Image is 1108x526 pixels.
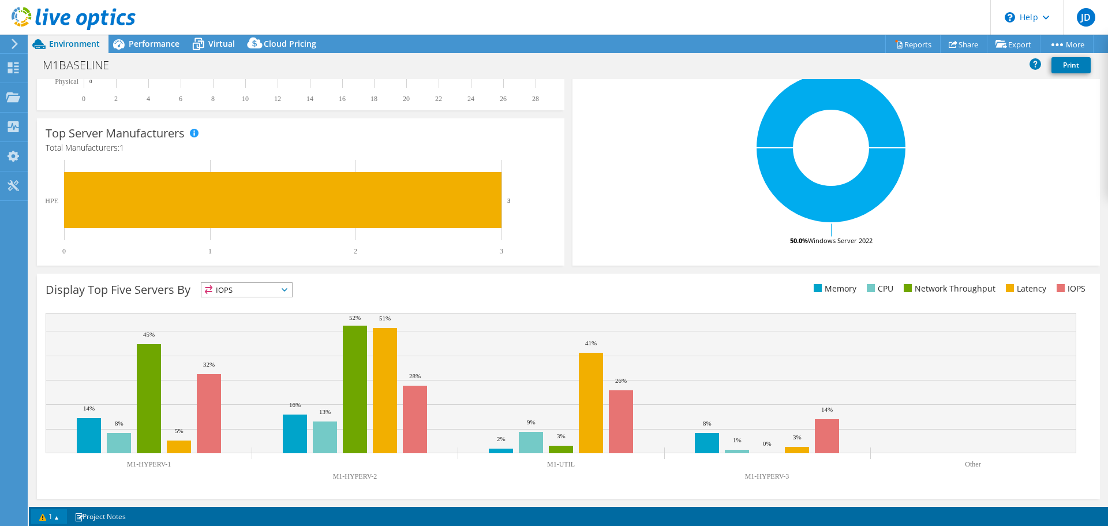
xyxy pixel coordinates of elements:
span: Environment [49,38,100,49]
tspan: 50.0% [790,236,808,245]
text: 4 [147,95,150,103]
text: M1-HYPERV-1 [127,460,171,468]
text: 28 [532,95,539,103]
text: 0 [62,247,66,255]
a: Print [1051,57,1091,73]
a: Reports [885,35,941,53]
text: 9% [527,419,536,426]
text: 13% [319,408,331,415]
text: 26% [615,377,627,384]
a: Share [940,35,987,53]
li: IOPS [1054,282,1085,295]
text: 2% [497,435,506,442]
text: 18 [370,95,377,103]
span: Performance [129,38,179,49]
text: 5% [175,427,184,434]
text: 45% [143,331,155,338]
h4: Total Manufacturers: [46,141,556,154]
span: 1 [119,142,124,153]
text: 14 [306,95,313,103]
h1: M1BASELINE [38,59,127,72]
text: 22 [435,95,442,103]
text: 3 [500,247,503,255]
a: Project Notes [66,509,134,524]
svg: \n [1005,12,1015,23]
text: 2 [354,247,357,255]
text: 10 [242,95,249,103]
a: Export [987,35,1040,53]
text: 41% [585,340,597,346]
text: 24 [467,95,474,103]
text: 16% [289,401,301,408]
text: 51% [379,315,391,322]
text: 2 [114,95,118,103]
text: 3 [507,197,511,204]
text: 26 [500,95,507,103]
text: 0 [89,79,92,84]
text: M1-HYPERV-2 [333,472,377,480]
text: 12 [274,95,281,103]
text: 8 [211,95,215,103]
text: 14% [821,406,833,413]
text: 1% [733,437,742,443]
text: 16 [339,95,346,103]
text: 14% [83,405,95,412]
li: Memory [811,282,856,295]
text: 6 [179,95,182,103]
text: 8% [703,420,712,427]
a: More [1040,35,1094,53]
tspan: Windows Server 2022 [808,236,873,245]
text: 0 [82,95,85,103]
li: Latency [1003,282,1046,295]
text: 52% [349,314,361,321]
span: JD [1077,8,1095,27]
text: 8% [115,420,123,427]
text: M1-HYPERV-3 [745,472,789,480]
span: Virtual [208,38,235,49]
text: M1-UTIL [547,460,575,468]
text: 28% [409,372,421,379]
text: 1 [208,247,212,255]
text: Physical [55,77,78,85]
span: Cloud Pricing [264,38,316,49]
li: CPU [864,282,893,295]
a: 1 [31,509,67,524]
text: 20 [403,95,410,103]
text: 3% [557,432,566,439]
h3: Top Server Manufacturers [46,127,185,140]
li: Network Throughput [901,282,995,295]
text: 3% [793,434,802,441]
span: IOPS [201,283,292,297]
text: Other [965,460,980,468]
text: HPE [45,197,58,205]
text: 32% [203,361,215,368]
text: 0% [763,440,772,447]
